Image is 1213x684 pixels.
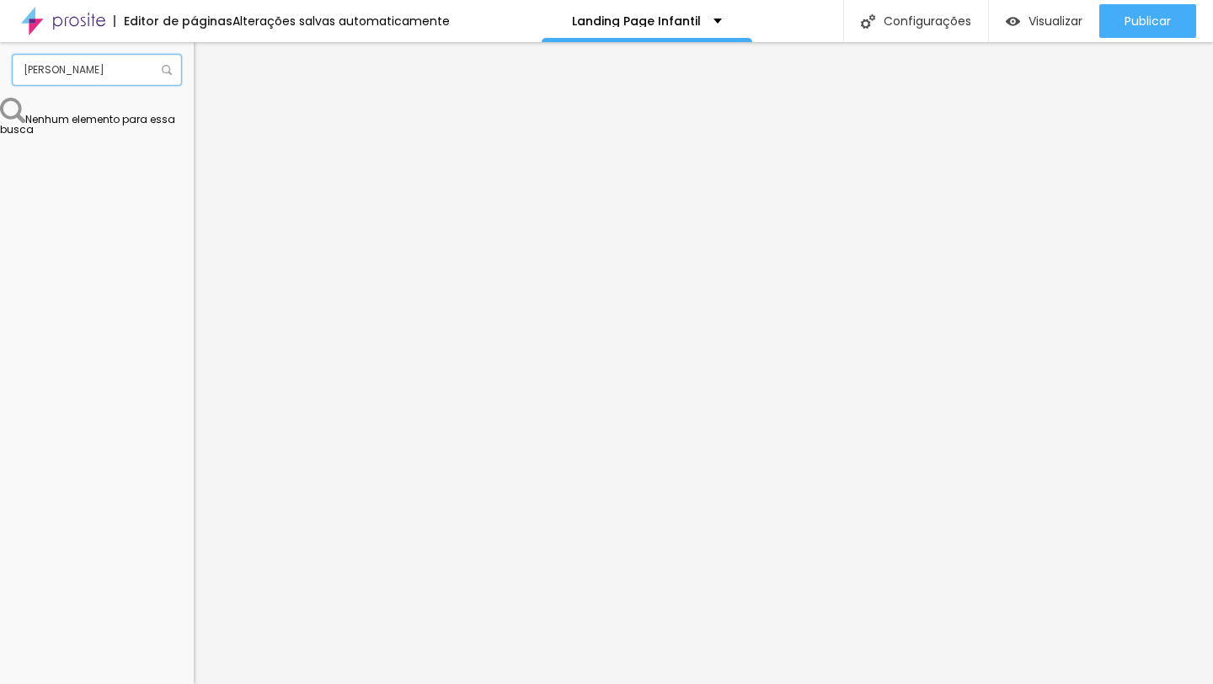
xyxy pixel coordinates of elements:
img: view-1.svg [1006,14,1020,29]
div: Editor de páginas [114,15,232,27]
img: Icone [861,14,875,29]
iframe: Editor [194,42,1213,684]
img: Icone [162,65,172,75]
button: Visualizar [989,4,1099,38]
span: Publicar [1125,14,1171,28]
p: Landing Page Infantil [572,15,701,27]
span: Visualizar [1029,14,1082,28]
input: Buscar elemento [13,55,181,85]
button: Publicar [1099,4,1196,38]
div: Alterações salvas automaticamente [232,15,450,27]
